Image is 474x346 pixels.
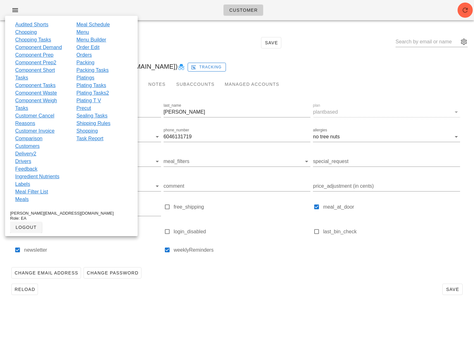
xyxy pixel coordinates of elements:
[76,82,106,89] a: Plating Tasks
[76,74,94,82] a: Platings
[14,270,78,275] span: Change Email Address
[313,128,327,133] label: allergies
[442,284,463,295] button: Save
[313,103,320,108] label: plan
[174,204,311,210] label: free_shipping
[323,229,460,235] label: last_bin_check
[76,112,107,120] a: Sealing Tasks
[15,188,48,196] a: Meal Filter List
[164,103,181,108] label: last_name
[164,128,189,133] label: phone_number
[396,37,459,47] input: Search by email or name
[460,38,468,46] button: appended action
[76,89,109,97] a: Plating Tasks2
[4,56,470,77] div: [PERSON_NAME] ([EMAIL_ADDRESS][DOMAIN_NAME])
[15,59,56,66] a: Component Prep2
[11,284,38,295] button: Reload
[192,64,222,70] span: Tracking
[188,63,226,72] button: Tracking
[14,287,35,292] span: Reload
[15,28,37,36] a: Chopping
[76,66,109,74] a: Packing Tasks
[313,107,460,117] div: planplantbased
[188,61,226,72] a: Tracking
[15,158,31,165] a: Drivers
[445,287,460,292] span: Save
[76,28,89,36] a: Menu
[15,142,40,150] a: Customers
[15,127,66,142] a: Customer Invoice Comparison
[76,51,92,59] a: Orders
[220,77,284,92] div: Managed Accounts
[261,37,281,48] button: Save
[15,89,57,97] a: Component Waste
[313,132,460,142] div: allergiesno tree nuts
[76,21,110,28] a: Meal Schedule
[76,127,98,135] a: Shopping
[76,120,110,127] a: Shipping Rules
[76,135,103,142] a: Task Report
[15,225,37,230] span: logout
[76,59,94,66] a: Packing
[76,104,91,112] a: Precut
[15,180,30,188] a: Labels
[15,21,48,28] a: Audited Shorts
[76,97,101,104] a: Plating T V
[15,196,29,203] a: Meals
[11,267,81,279] button: Change Email Address
[15,165,37,173] a: Feedback
[15,112,66,127] a: Customer Cancel Reasons
[15,36,51,44] a: Chopping Tasks
[171,77,220,92] div: Subaccounts
[264,40,278,45] span: Save
[174,247,311,253] label: weeklyReminders
[10,216,133,221] div: Role: EA
[313,134,340,140] div: no tree nuts
[15,82,56,89] a: Component Tasks
[15,51,53,59] a: Component Prep
[10,211,133,216] div: [PERSON_NAME][EMAIL_ADDRESS][DOMAIN_NAME]
[15,66,66,82] a: Component Short Tasks
[15,44,62,51] a: Component Demand
[143,77,171,92] div: Notes
[76,36,106,44] a: Menu Builder
[10,222,42,233] button: logout
[15,173,59,180] a: Ingredient Nutrients
[164,156,311,167] div: meal_filters
[174,229,311,235] label: login_disabled
[84,267,141,279] button: Change Password
[323,204,460,210] label: meal_at_door
[86,270,138,275] span: Change Password
[223,4,263,16] a: Customer
[15,150,36,158] a: Delivery2
[76,44,99,51] a: Order Edit
[24,247,161,253] label: newsletter
[15,97,66,112] a: Component Weigh Tasks
[229,8,258,13] span: Customer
